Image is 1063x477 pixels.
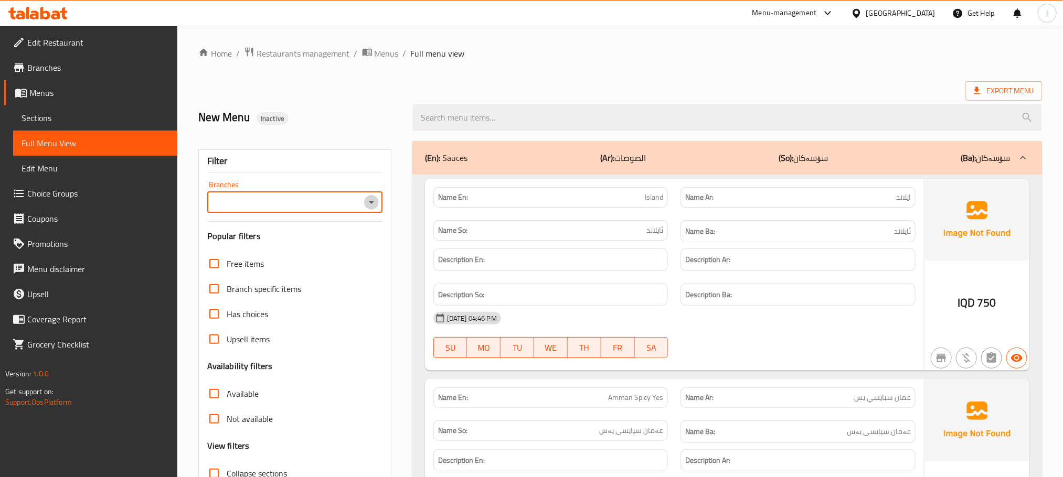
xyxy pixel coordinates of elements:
[33,367,49,381] span: 1.0.0
[207,150,382,172] div: Filter
[471,340,496,355] span: MO
[752,7,817,19] div: Menu-management
[227,257,264,270] span: Free items
[924,179,1029,261] img: Ae5nvW7+0k+MAAAAAElFTkSuQmCC
[364,195,379,210] button: Open
[403,47,407,60] li: /
[22,137,169,149] span: Full Menu View
[27,288,169,300] span: Upsell
[354,47,358,60] li: /
[438,425,467,436] strong: Name So:
[227,308,268,320] span: Has choices
[4,231,177,256] a: Promotions
[13,156,177,181] a: Edit Menu
[227,283,301,295] span: Branch specific items
[27,187,169,200] span: Choice Groups
[779,151,828,164] p: سۆسەکان
[438,288,484,301] strong: Description So:
[438,253,485,266] strong: Description En:
[438,454,485,467] strong: Description En:
[27,313,169,326] span: Coverage Report
[227,333,270,345] span: Upsell items
[965,81,1042,101] span: Export Menu
[600,150,614,166] b: (Ar):
[22,162,169,175] span: Edit Menu
[362,47,399,60] a: Menus
[412,141,1042,175] div: (En): Sauces(Ar):الصوصات(So):سۆسەکان(Ba):سۆسەکان
[13,105,177,131] a: Sections
[866,7,936,19] div: [GEOGRAPHIC_DATA]
[207,440,250,452] h3: View filters
[685,392,714,403] strong: Name Ar:
[433,337,467,358] button: SU
[601,337,635,358] button: FR
[244,47,350,60] a: Restaurants management
[924,379,1029,461] img: Ae5nvW7+0k+MAAAAAElFTkSuQmCC
[5,385,54,398] span: Get support on:
[27,237,169,250] span: Promotions
[599,425,663,436] span: عەمان سپایسی یەس
[958,292,975,313] span: IQD
[27,338,169,351] span: Grocery Checklist
[961,150,976,166] b: (Ba):
[956,348,977,368] button: Purchased item
[198,47,1042,60] nav: breadcrumb
[198,47,232,60] a: Home
[961,151,1011,164] p: سۆسەکان
[538,340,564,355] span: WE
[438,340,463,355] span: SU
[847,425,911,438] span: عەمان سپایسی یەس
[375,47,399,60] span: Menus
[896,192,911,203] span: ايلاند
[411,47,465,60] span: Full menu view
[4,307,177,332] a: Coverage Report
[4,256,177,281] a: Menu disclaimer
[977,292,996,313] span: 750
[974,84,1034,97] span: Export Menu
[534,337,568,358] button: WE
[572,340,597,355] span: TH
[685,288,732,301] strong: Description Ba:
[685,454,730,467] strong: Description Ar:
[438,192,468,203] strong: Name En:
[685,225,715,238] strong: Name Ba:
[5,367,31,381] span: Version:
[13,131,177,156] a: Full Menu View
[438,392,468,403] strong: Name En:
[779,150,793,166] b: (So):
[685,192,714,203] strong: Name Ar:
[635,337,668,358] button: SA
[501,337,534,358] button: TU
[425,150,440,166] b: (En):
[639,340,664,355] span: SA
[227,413,273,425] span: Not available
[236,47,240,60] li: /
[600,151,646,164] p: الصوصات
[27,212,169,225] span: Coupons
[4,181,177,206] a: Choice Groups
[27,263,169,275] span: Menu disclaimer
[443,313,501,323] span: [DATE] 04:46 PM
[4,30,177,55] a: Edit Restaurant
[438,225,467,236] strong: Name So:
[4,55,177,80] a: Branches
[4,206,177,231] a: Coupons
[931,348,952,368] button: Not branch specific item
[505,340,530,355] span: TU
[646,225,663,236] span: ئایلاند
[29,86,169,99] span: Menus
[4,332,177,357] a: Grocery Checklist
[27,36,169,49] span: Edit Restaurant
[605,340,631,355] span: FR
[257,114,289,124] span: Inactive
[207,230,382,242] h3: Popular filters
[198,110,400,125] h2: New Menu
[425,151,467,164] p: Sauces
[467,337,501,358] button: MO
[685,425,715,438] strong: Name Ba:
[894,225,911,238] span: ئایلاند
[4,281,177,307] a: Upsell
[22,112,169,124] span: Sections
[412,104,1042,131] input: search
[27,61,169,74] span: Branches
